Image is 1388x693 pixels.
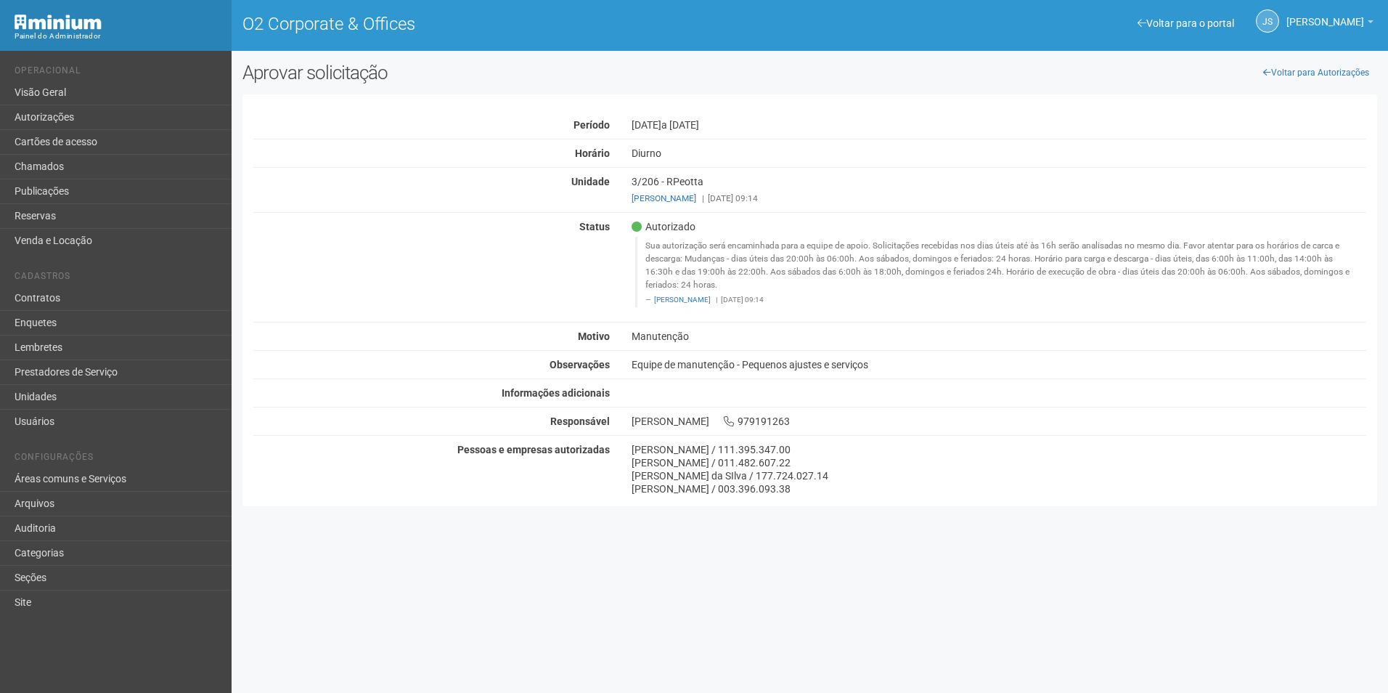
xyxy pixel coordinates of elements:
a: [PERSON_NAME] [1286,18,1373,30]
strong: Período [573,119,610,131]
strong: Responsável [550,416,610,427]
strong: Informações adicionais [502,387,610,399]
strong: Status [579,221,610,232]
strong: Unidade [571,176,610,187]
a: Voltar para o portal [1138,17,1234,29]
div: [PERSON_NAME] / 003.396.093.38 [632,482,1366,495]
div: [DATE] [621,118,1377,131]
a: JS [1256,9,1279,33]
div: 3/206 - RPeotta [621,175,1377,205]
a: [PERSON_NAME] [654,296,711,304]
span: Autorizado [632,220,695,233]
div: [DATE] 09:14 [632,192,1366,205]
span: | [716,296,717,304]
div: [PERSON_NAME] / 111.395.347.00 [632,443,1366,456]
footer: [DATE] 09:14 [645,295,1358,305]
div: [PERSON_NAME] / 011.482.607.22 [632,456,1366,469]
span: Jeferson Souza [1286,2,1364,28]
div: Equipe de manutenção - Pequenos ajustes e serviços [621,358,1377,371]
span: a [DATE] [661,119,699,131]
h2: Aprovar solicitação [242,62,799,84]
div: Diurno [621,147,1377,160]
strong: Motivo [578,331,610,342]
li: Cadastros [15,271,221,286]
strong: Observações [550,359,610,370]
strong: Pessoas e empresas autorizadas [457,444,610,455]
div: [PERSON_NAME] 979191263 [621,415,1377,428]
div: Painel do Administrador [15,30,221,43]
a: Voltar para Autorizações [1255,62,1377,84]
h1: O2 Corporate & Offices [242,15,799,33]
span: | [702,193,704,203]
a: [PERSON_NAME] [632,193,696,203]
div: Manutenção [621,330,1377,343]
li: Operacional [15,65,221,81]
blockquote: Sua autorização será encaminhada para a equipe de apoio. Solicitações recebidas nos dias úteis at... [635,237,1366,307]
li: Configurações [15,452,221,467]
img: Minium [15,15,102,30]
strong: Horário [575,147,610,159]
div: [PERSON_NAME] da SIlva / 177.724.027.14 [632,469,1366,482]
